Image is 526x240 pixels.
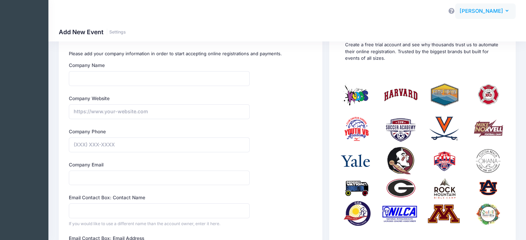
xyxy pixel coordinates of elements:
[69,128,106,135] label: Company Phone
[69,161,103,168] label: Company Email
[339,72,506,238] img: social-proof.png
[345,41,500,62] p: Create a free trial account and see why thousands trust us to automate their online registration....
[69,104,250,119] input: https://www.your-website.com
[69,50,312,57] p: Please add your company information in order to start accepting online registrations and payments.
[69,137,250,152] input: (XXX) XXX-XXXX
[59,28,126,36] h1: Add New Event
[109,30,126,35] a: Settings
[455,3,516,19] button: [PERSON_NAME]
[69,95,110,102] label: Company Website
[69,194,145,201] label: Email Contact Box: Contact Name
[69,62,105,69] label: Company Name
[69,221,250,227] div: If you would like to use a different name than the account owner, enter it here.
[460,7,503,15] span: [PERSON_NAME]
